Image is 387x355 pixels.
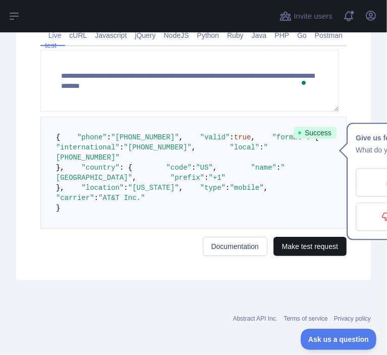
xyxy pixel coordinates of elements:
span: Success [294,127,337,139]
textarea: To enrich screen reader interactions, please activate Accessibility in Grammarly extension settings [40,50,339,112]
span: : [192,164,196,172]
span: "format" [272,133,306,141]
span: : [226,184,230,192]
span: , [132,174,136,182]
span: "mobile" [230,184,264,192]
a: Postman [311,27,347,43]
span: "[PHONE_NUMBER]" [111,133,179,141]
span: : [277,164,281,172]
span: : [124,184,128,192]
span: : [107,133,111,141]
span: "name" [251,164,277,172]
span: "[PHONE_NUMBER]" [124,143,191,151]
span: , [179,133,183,141]
a: Java [248,27,271,43]
a: jQuery [131,27,159,43]
a: NodeJS [160,27,193,43]
span: Invite users [294,11,333,22]
iframe: Toggle Customer Support [301,329,377,350]
span: : [259,143,263,151]
span: : [94,194,98,202]
span: { [56,133,60,141]
span: "AT&T Inc." [98,194,145,202]
span: : { [120,164,132,172]
span: "phone" [77,133,107,141]
span: "+1" [208,174,226,182]
span: "[GEOGRAPHIC_DATA]" [56,164,285,182]
span: true [234,133,251,141]
a: Documentation [203,237,267,256]
span: } [56,204,60,212]
span: : [230,133,234,141]
span: : [120,143,124,151]
span: }, [56,164,65,172]
span: "type" [200,184,226,192]
span: "code" [166,164,191,172]
a: cURL [65,27,91,43]
a: Ruby [223,27,248,43]
a: Python [193,27,223,43]
span: : { [306,133,319,141]
button: Invite users [278,8,335,24]
span: , [179,184,183,192]
span: }, [56,184,65,192]
span: "valid" [200,133,230,141]
span: "local" [230,143,259,151]
span: "country" [81,164,120,172]
span: : [204,174,208,182]
span: , [264,184,268,192]
a: Abstract API Inc. [233,315,278,322]
button: Make test request [273,237,347,256]
span: "location" [81,184,124,192]
span: , [213,164,217,172]
a: Javascript [91,27,131,43]
span: "[US_STATE]" [128,184,179,192]
span: , [251,133,255,141]
span: "prefix" [171,174,204,182]
a: PHP [270,27,293,43]
a: Privacy policy [334,315,371,322]
a: Terms of service [284,315,327,322]
a: Live test [44,27,62,54]
span: "carrier" [56,194,94,202]
span: "[PHONE_NUMBER]" [56,143,268,162]
a: Go [293,27,311,43]
span: "US" [196,164,213,172]
span: "international" [56,143,120,151]
span: , [192,143,196,151]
